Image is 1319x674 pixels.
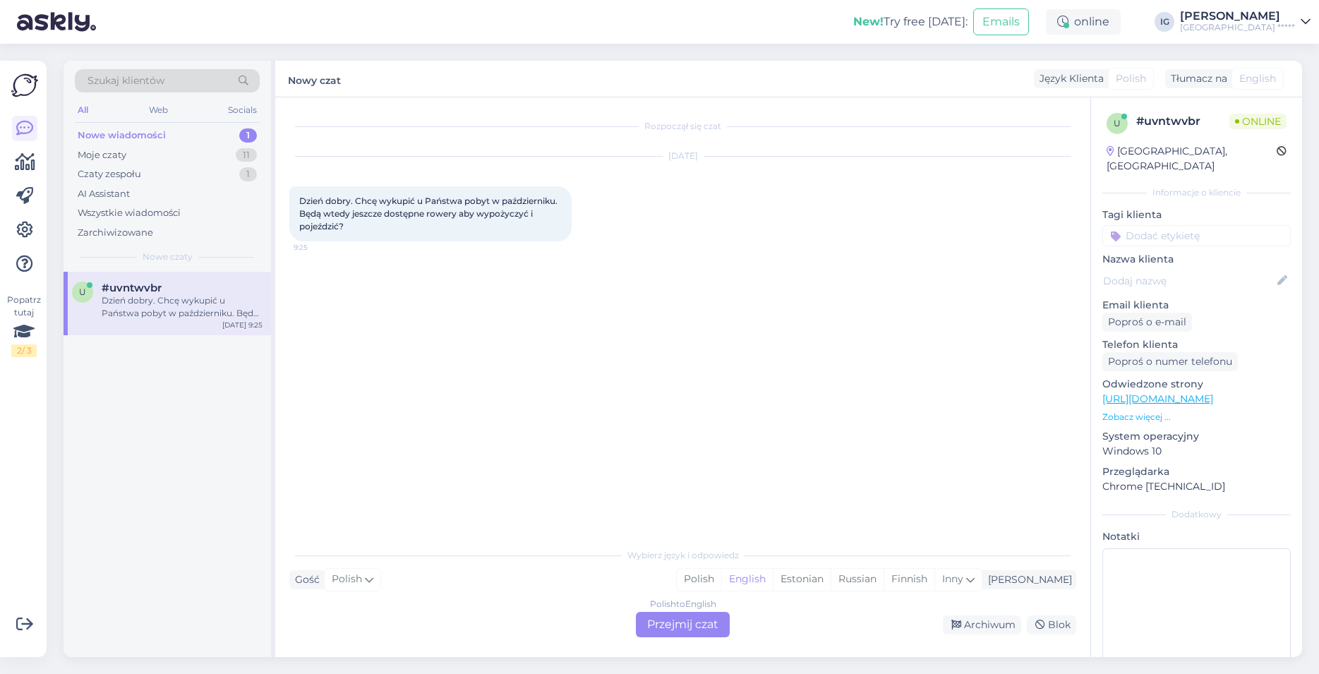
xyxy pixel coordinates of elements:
div: Gość [289,572,320,587]
p: Windows 10 [1102,444,1291,459]
div: Socials [225,101,260,119]
div: Wszystkie wiadomości [78,206,181,220]
div: Russian [831,569,884,590]
a: [URL][DOMAIN_NAME] [1102,392,1213,405]
span: 9:25 [294,242,347,253]
div: Rozpoczął się czat [289,120,1076,133]
p: Przeglądarka [1102,464,1291,479]
div: 1 [239,128,257,143]
label: Nowy czat [288,69,341,88]
span: u [1114,118,1121,128]
div: Język Klienta [1034,71,1104,86]
p: Notatki [1102,529,1291,544]
span: u [79,287,86,297]
span: #uvntwvbr [102,282,162,294]
div: [DATE] 9:25 [222,320,263,330]
div: Zarchiwizowane [78,226,153,240]
p: System operacyjny [1102,429,1291,444]
span: Szukaj klientów [88,73,164,88]
div: Moje czaty [78,148,126,162]
a: [PERSON_NAME][GEOGRAPHIC_DATA] ***** [1180,11,1311,33]
span: Dzień dobry. Chcę wykupić u Państwa pobyt w październiku. Będą wtedy jeszcze dostępne rowery aby ... [299,195,560,231]
button: Emails [973,8,1029,35]
div: [PERSON_NAME] [982,572,1072,587]
img: Askly Logo [11,72,38,99]
div: Web [146,101,171,119]
div: Poproś o e-mail [1102,313,1192,332]
div: Estonian [773,569,831,590]
div: 1 [239,167,257,181]
input: Dodać etykietę [1102,225,1291,246]
div: Blok [1027,615,1076,634]
div: Wybierz język i odpowiedz [289,549,1076,562]
span: Online [1229,114,1287,129]
div: Popatrz tutaj [11,294,37,357]
div: Przejmij czat [636,612,730,637]
p: Email klienta [1102,298,1291,313]
div: [GEOGRAPHIC_DATA], [GEOGRAPHIC_DATA] [1107,144,1277,174]
div: Polish [677,569,721,590]
div: Archiwum [943,615,1021,634]
p: Telefon klienta [1102,337,1291,352]
p: Chrome [TECHNICAL_ID] [1102,479,1291,494]
span: Polish [1116,71,1146,86]
div: 2 / 3 [11,344,37,357]
div: 11 [236,148,257,162]
div: online [1046,9,1121,35]
input: Dodaj nazwę [1103,273,1275,289]
b: New! [853,15,884,28]
p: Odwiedzone strony [1102,377,1291,392]
div: English [721,569,773,590]
p: Tagi klienta [1102,207,1291,222]
div: Nowe wiadomości [78,128,166,143]
div: Informacje o kliencie [1102,186,1291,199]
span: Nowe czaty [143,251,193,263]
div: Dzień dobry. Chcę wykupić u Państwa pobyt w październiku. Będą wtedy jeszcze dostępne rowery aby ... [102,294,263,320]
div: AI Assistant [78,187,130,201]
p: Nazwa klienta [1102,252,1291,267]
div: [PERSON_NAME] [1180,11,1295,22]
div: Czaty zespołu [78,167,141,181]
div: # uvntwvbr [1136,113,1229,130]
div: Finnish [884,569,934,590]
p: Zobacz więcej ... [1102,411,1291,423]
div: Tłumacz na [1165,71,1227,86]
div: Try free [DATE]: [853,13,968,30]
span: English [1239,71,1276,86]
span: Inny [942,572,963,585]
span: Polish [332,572,362,587]
div: Dodatkowy [1102,508,1291,521]
div: Polish to English [650,598,716,610]
div: IG [1155,12,1174,32]
div: All [75,101,91,119]
div: Poproś o numer telefonu [1102,352,1238,371]
div: [DATE] [289,150,1076,162]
